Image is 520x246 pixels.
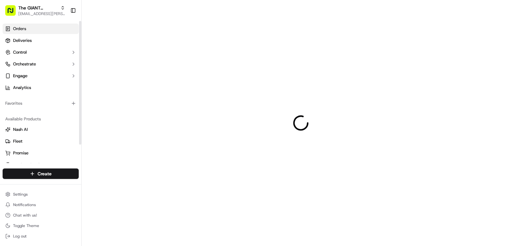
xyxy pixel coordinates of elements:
button: Create [3,168,79,179]
span: Product Catalog [13,162,44,168]
a: Product Catalog [5,162,76,168]
img: Nash [7,7,20,20]
span: Analytics [13,85,31,91]
div: Favorites [3,98,79,109]
div: 📗 [7,96,12,101]
a: Orders [3,24,79,34]
input: Got a question? Start typing here... [17,42,118,49]
span: Pylon [65,111,79,116]
button: Log out [3,232,79,241]
span: Log out [13,234,26,239]
button: The GIANT Company [18,5,58,11]
button: Fleet [3,136,79,147]
button: Settings [3,190,79,199]
div: Start new chat [22,62,107,69]
span: Engage [13,73,27,79]
button: Chat with us! [3,211,79,220]
button: Product Catalog [3,160,79,170]
a: 💻API Documentation [53,92,107,104]
button: Engage [3,71,79,81]
span: Create [38,170,52,177]
span: Fleet [13,138,23,144]
span: Promise [13,150,28,156]
span: Settings [13,192,28,197]
span: Orders [13,26,26,32]
button: Control [3,47,79,58]
a: 📗Knowledge Base [4,92,53,104]
span: Control [13,49,27,55]
a: Fleet [5,138,76,144]
span: Nash AI [13,127,28,132]
button: Notifications [3,200,79,209]
button: The GIANT Company[EMAIL_ADDRESS][PERSON_NAME][DOMAIN_NAME] [3,3,68,18]
span: Deliveries [13,38,32,44]
button: [EMAIL_ADDRESS][PERSON_NAME][DOMAIN_NAME] [18,11,65,16]
div: 💻 [55,96,60,101]
img: 1736555255976-a54dd68f-1ca7-489b-9aae-adbdc363a1c4 [7,62,18,74]
button: Promise [3,148,79,158]
button: Nash AI [3,124,79,135]
a: Nash AI [5,127,76,132]
button: Orchestrate [3,59,79,69]
span: API Documentation [62,95,105,101]
span: Orchestrate [13,61,36,67]
a: Promise [5,150,76,156]
button: Toggle Theme [3,221,79,230]
p: Welcome 👋 [7,26,119,37]
div: Available Products [3,114,79,124]
span: Knowledge Base [13,95,50,101]
a: Deliveries [3,35,79,46]
button: Start new chat [111,64,119,72]
span: Toggle Theme [13,223,39,228]
span: Notifications [13,202,36,207]
span: Chat with us! [13,213,37,218]
div: We're available if you need us! [22,69,83,74]
a: Analytics [3,82,79,93]
a: Powered byPylon [46,111,79,116]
